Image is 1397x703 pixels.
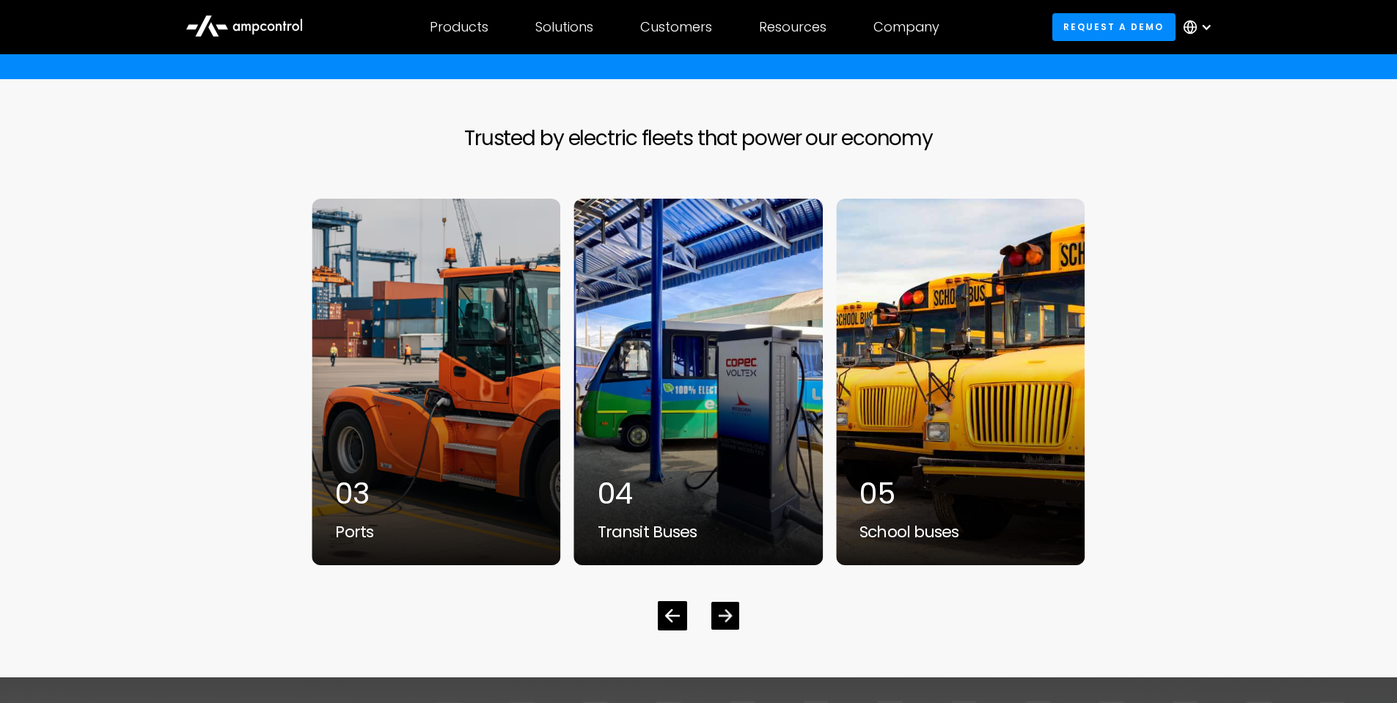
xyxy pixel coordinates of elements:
div: Resources [759,19,826,35]
a: EV bus operation with AI and software04Transit Buses [573,198,824,566]
div: Next slide [711,602,739,630]
div: Customers [640,19,712,35]
div: School buses [859,523,1061,542]
div: 05 [859,476,1061,511]
a: eletric terminal tractor at port03Ports [311,198,561,566]
div: Solutions [535,19,593,35]
div: Transit Buses [598,523,799,542]
a: school buses in a row05School buses [835,198,1085,566]
div: 4 / 7 [573,198,824,566]
h2: Trusted by electric fleets that power our economy [464,126,933,151]
div: 03 [335,476,537,511]
div: Products [430,19,488,35]
div: 04 [598,476,799,511]
div: Previous slide [658,601,687,630]
div: 3 / 7 [311,198,561,566]
div: Company [873,19,939,35]
div: Ports [335,523,537,542]
div: 5 / 7 [835,198,1085,566]
a: Request a demo [1052,13,1176,40]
